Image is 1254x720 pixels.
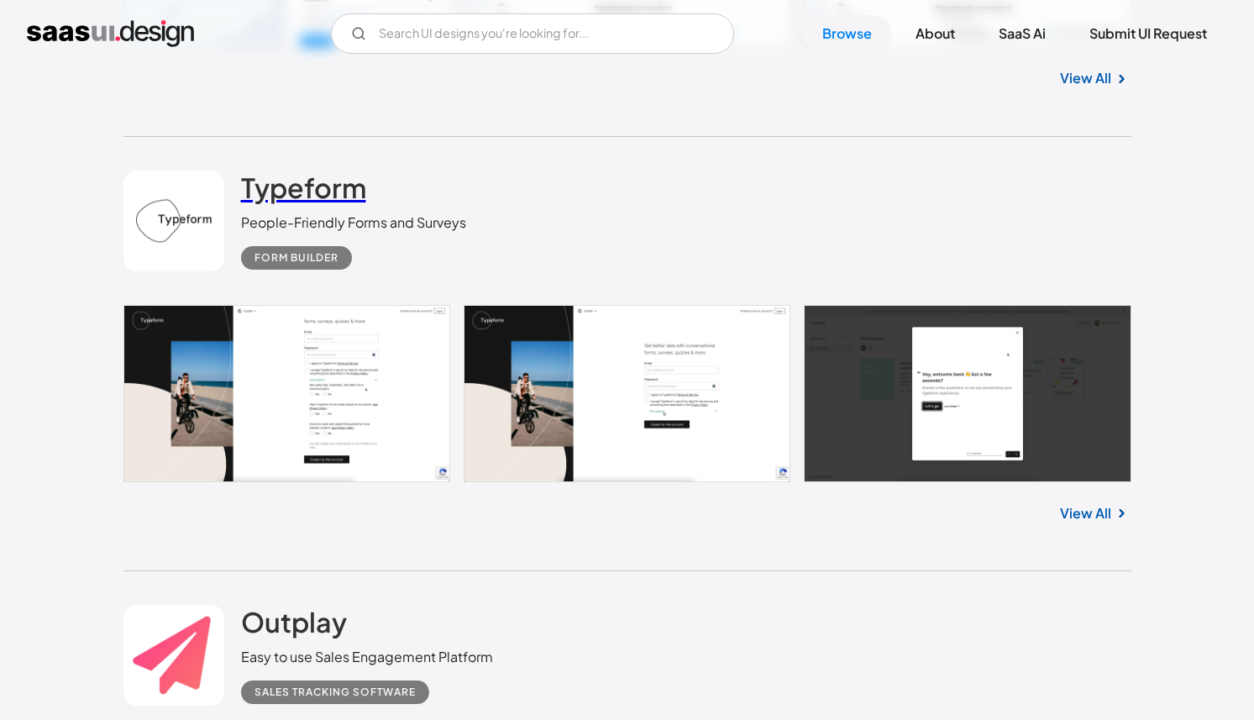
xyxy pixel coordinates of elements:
a: Submit UI Request [1069,15,1227,52]
h2: Outplay [241,605,347,639]
div: Sales Tracking Software [254,682,416,702]
a: home [27,20,194,47]
a: SaaS Ai [979,15,1066,52]
form: Email Form [331,13,734,54]
a: View All [1060,503,1111,523]
a: Outplay [241,605,347,647]
div: Form Builder [254,248,338,268]
a: Typeform [241,171,366,213]
input: Search UI designs you're looking for... [331,13,734,54]
div: Easy to use Sales Engagement Platform [241,647,493,667]
a: About [895,15,975,52]
h2: Typeform [241,171,366,204]
div: People-Friendly Forms and Surveys [241,213,466,233]
a: View All [1060,68,1111,88]
a: Browse [802,15,892,52]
